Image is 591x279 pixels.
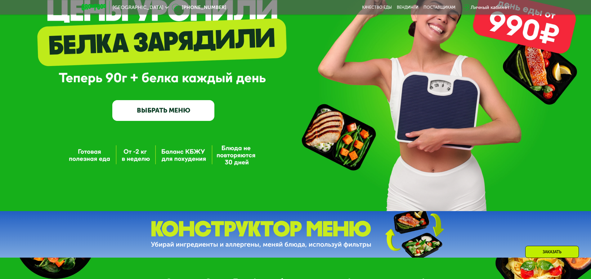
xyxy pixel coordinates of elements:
div: Личный кабинет [471,4,510,11]
a: ВЫБРАТЬ МЕНЮ [112,100,214,121]
a: Вендинги [397,5,419,10]
a: [PHONE_NUMBER] [172,4,226,11]
div: Заказать [525,246,579,258]
a: Качество еды [362,5,392,10]
div: поставщикам [423,5,455,10]
span: [GEOGRAPHIC_DATA] [113,5,163,10]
